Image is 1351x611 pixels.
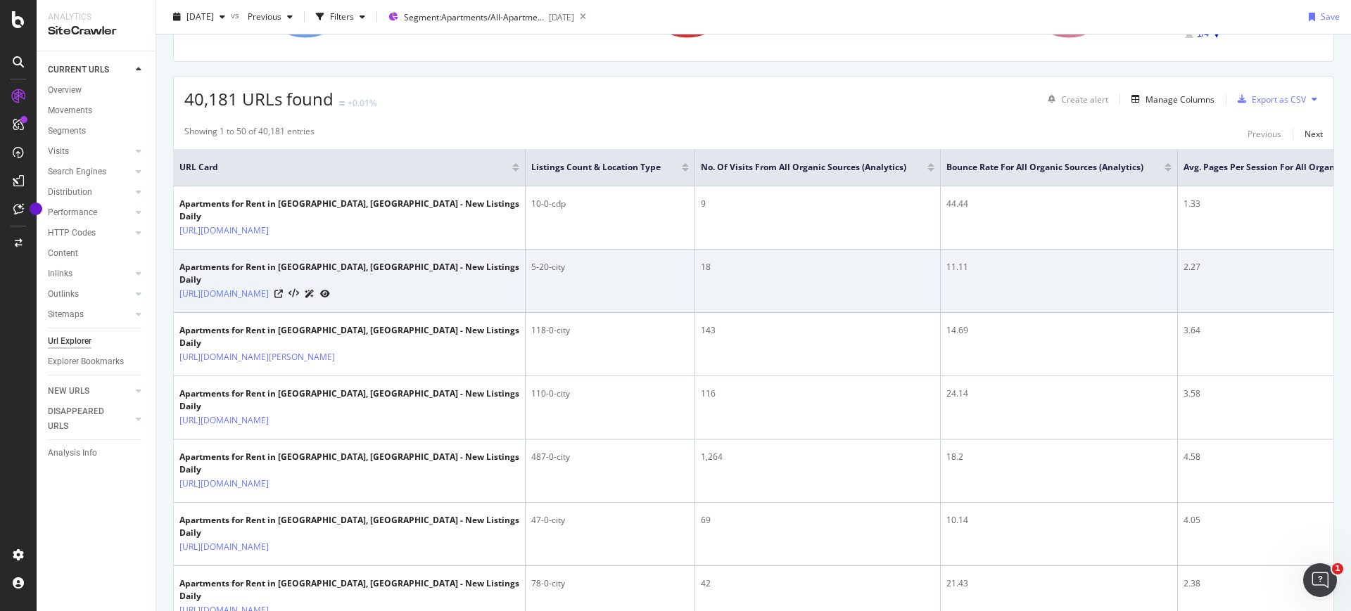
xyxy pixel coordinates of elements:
div: 9 [701,198,934,210]
div: Url Explorer [48,334,91,349]
div: 18 [701,261,934,274]
button: Previous [242,6,298,28]
button: View HTML Source [288,289,299,299]
div: 14.69 [946,324,1172,337]
div: Analytics [48,11,144,23]
div: Analysis Info [48,446,97,461]
div: Next [1305,128,1323,140]
div: HTTP Codes [48,226,96,240]
div: Inlinks [48,266,72,281]
div: 5-20-city [531,261,689,274]
div: Export as CSV [1252,94,1306,105]
div: Showing 1 to 50 of 40,181 entries [184,125,315,142]
div: 21.43 [946,577,1172,590]
a: DISAPPEARED URLS [48,404,132,434]
div: 10-0-cdp [531,198,689,210]
div: [DATE] [549,11,574,23]
a: Movements [48,103,146,118]
text: 1/4 [1197,29,1209,39]
button: Save [1303,6,1340,28]
a: Url Explorer [48,334,146,349]
span: Previous [242,11,281,22]
img: Equal [339,101,345,105]
div: Apartments for Rent in [GEOGRAPHIC_DATA], [GEOGRAPHIC_DATA] - New Listings Daily [179,514,519,539]
a: Sitemaps [48,307,132,322]
span: URL Card [179,161,509,174]
a: [URL][DOMAIN_NAME][PERSON_NAME] [179,350,335,364]
div: Distribution [48,185,92,200]
button: Export as CSV [1232,88,1306,110]
a: Visit Online Page [274,290,283,298]
div: Visits [48,144,69,159]
span: No. of Visits from All Organic Sources (Analytics) [701,161,906,174]
div: Outlinks [48,287,79,302]
a: Analysis Info [48,446,146,461]
span: vs [231,9,242,21]
div: Apartments for Rent in [GEOGRAPHIC_DATA], [GEOGRAPHIC_DATA] - New Listings Daily [179,577,519,603]
div: 78-0-city [531,577,689,590]
div: Performance [48,205,97,220]
a: Inlinks [48,266,132,281]
div: DISAPPEARED URLS [48,404,119,434]
a: Search Engines [48,165,132,179]
a: URL Inspection [320,286,330,301]
div: Sitemaps [48,307,84,322]
a: HTTP Codes [48,226,132,240]
div: 18.2 [946,451,1172,463]
div: Apartments for Rent in [GEOGRAPHIC_DATA], [GEOGRAPHIC_DATA] - New Listings Daily [179,261,519,286]
a: [URL][DOMAIN_NAME] [179,413,269,427]
div: 47-0-city [531,514,689,527]
div: Movements [48,103,92,118]
div: 110-0-city [531,387,689,400]
a: [URL][DOMAIN_NAME] [179,477,269,491]
div: 24.14 [946,387,1172,400]
button: [DATE] [167,6,231,28]
div: Overview [48,83,82,98]
div: Save [1321,11,1340,22]
div: +0.01% [348,97,376,109]
div: 42 [701,577,934,590]
div: 11.11 [946,261,1172,274]
div: Previous [1248,128,1281,140]
div: 118-0-city [531,324,689,337]
a: [URL][DOMAIN_NAME] [179,224,269,238]
button: Segment:Apartments/All-Apartments[DATE] [383,6,574,28]
div: 143 [701,324,934,337]
a: NEW URLS [48,384,132,399]
div: SiteCrawler [48,23,144,39]
div: NEW URLS [48,384,89,399]
div: Search Engines [48,165,106,179]
a: CURRENT URLS [48,63,132,77]
span: Listings Count & Location Type [531,161,661,174]
button: Previous [1248,125,1281,142]
iframe: Intercom live chat [1303,563,1337,597]
button: Create alert [1042,88,1108,110]
a: Overview [48,83,146,98]
div: Tooltip anchor [30,202,42,215]
a: Outlinks [48,287,132,302]
div: 1,264 [701,451,934,463]
div: CURRENT URLS [48,63,109,77]
div: 116 [701,387,934,400]
a: Performance [48,205,132,220]
div: Apartments for Rent in [GEOGRAPHIC_DATA], [GEOGRAPHIC_DATA] - New Listings Daily [179,324,519,349]
div: Apartments for Rent in [GEOGRAPHIC_DATA], [GEOGRAPHIC_DATA] - New Listings Daily [179,451,519,476]
div: Filters [330,11,354,22]
div: 69 [701,514,934,527]
div: Apartments for Rent in [GEOGRAPHIC_DATA], [GEOGRAPHIC_DATA] - New Listings Daily [179,387,519,413]
a: [URL][DOMAIN_NAME] [179,287,269,301]
div: Segments [48,124,86,139]
span: 2025 Sep. 17th [186,11,214,22]
div: 44.44 [946,198,1172,210]
button: Next [1305,125,1323,142]
a: Content [48,246,146,261]
button: Manage Columns [1126,91,1214,108]
a: Distribution [48,185,132,200]
div: Create alert [1061,94,1108,105]
a: Visits [48,144,132,159]
span: 40,181 URLs found [184,87,334,110]
div: Explorer Bookmarks [48,354,124,369]
a: [URL][DOMAIN_NAME] [179,540,269,554]
div: Manage Columns [1146,94,1214,105]
a: AI Url Details [305,286,315,301]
